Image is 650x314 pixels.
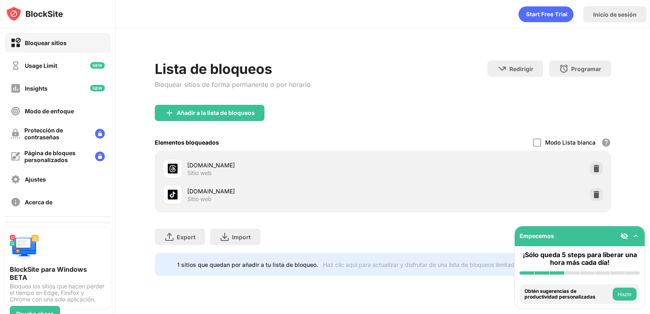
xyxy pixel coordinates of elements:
[168,190,178,199] img: favicons
[6,6,63,22] img: logo-blocksite.svg
[10,265,106,282] div: BlockSite para Windows BETA
[25,199,52,206] div: Acerca de
[90,62,105,69] img: new-icon.svg
[11,129,20,139] img: password-protection-off.svg
[168,164,178,173] img: favicons
[187,169,212,177] div: Sitio web
[10,233,39,262] img: push-desktop.svg
[177,234,195,240] div: Export
[593,11,637,18] div: Inicio de sesión
[25,85,48,92] div: Insights
[95,152,105,161] img: lock-menu.svg
[571,65,601,72] div: Programar
[11,152,20,161] img: customize-block-page-off.svg
[155,139,219,146] div: Elementos bloqueados
[187,161,383,169] div: [DOMAIN_NAME]
[11,106,21,116] img: focus-off.svg
[90,85,105,91] img: new-icon.svg
[155,80,311,89] div: Bloquear sitios de forma permanente o por horario
[187,195,212,203] div: Sitio web
[187,187,383,195] div: [DOMAIN_NAME]
[518,6,574,22] div: animation
[11,83,21,93] img: insights-off.svg
[11,61,21,71] img: time-usage-off.svg
[11,174,21,184] img: settings-off.svg
[545,139,596,146] div: Modo Lista blanca
[24,127,89,141] div: Protección de contraseñas
[25,108,74,115] div: Modo de enfoque
[25,176,46,183] div: Ajustes
[25,39,67,46] div: Bloquear sitios
[11,197,21,207] img: about-off.svg
[10,283,106,303] div: Bloquea los sitios que hacen perder el tiempo en Edge, Firefox y Chrome con una sola aplicación.
[520,251,640,266] div: ¡Sólo queda 5 steps para liberar una hora más cada día!
[11,38,21,48] img: block-on.svg
[177,261,318,268] div: 1 sitios que quedan por añadir a tu lista de bloqueo.
[24,149,89,163] div: Página de bloques personalizados
[177,110,255,116] div: Añadir a la lista de bloqueos
[155,61,311,77] div: Lista de bloqueos
[323,261,519,268] div: Haz clic aquí para actualizar y disfrutar de una lista de bloqueos ilimitada.
[25,62,57,69] div: Usage Limit
[509,65,533,72] div: Redirigir
[620,232,628,240] img: eye-not-visible.svg
[613,288,637,301] button: Hazlo
[524,288,611,300] div: Obtén sugerencias de productividad personalizadas
[95,129,105,139] img: lock-menu.svg
[232,234,251,240] div: Import
[520,232,554,239] div: Empecemos
[632,232,640,240] img: omni-setup-toggle.svg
